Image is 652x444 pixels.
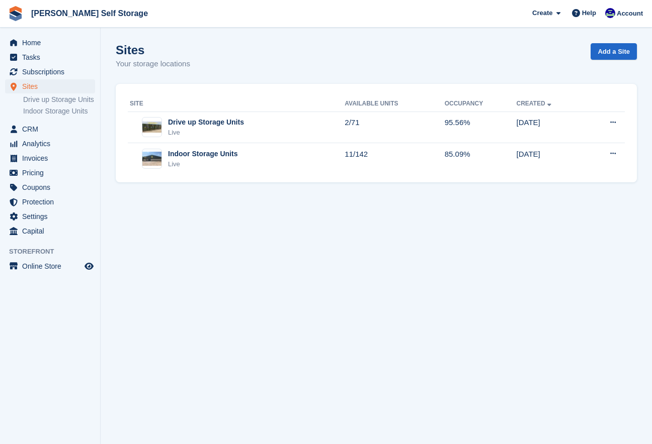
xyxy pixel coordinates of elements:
[345,143,444,174] td: 11/142
[168,149,237,159] div: Indoor Storage Units
[605,8,615,18] img: Justin Farthing
[5,209,95,224] a: menu
[22,180,83,194] span: Coupons
[5,36,95,50] a: menu
[142,152,161,166] img: Image of Indoor Storage Units site
[617,9,643,19] span: Account
[22,151,83,165] span: Invoices
[27,5,152,22] a: [PERSON_NAME] Self Storage
[5,224,95,238] a: menu
[5,50,95,64] a: menu
[532,8,552,18] span: Create
[116,43,190,57] h1: Sites
[23,95,95,104] a: Drive up Storage Units
[445,143,517,174] td: 85.09%
[22,122,83,136] span: CRM
[345,112,444,143] td: 2/71
[22,166,83,180] span: Pricing
[23,106,95,116] a: Indoor Storage Units
[22,259,83,273] span: Online Store
[168,159,237,169] div: Live
[516,100,553,107] a: Created
[345,96,444,112] th: Available Units
[582,8,596,18] span: Help
[516,112,585,143] td: [DATE]
[5,65,95,79] a: menu
[22,79,83,93] span: Sites
[591,43,637,60] a: Add a Site
[5,122,95,136] a: menu
[168,128,244,138] div: Live
[22,137,83,151] span: Analytics
[9,247,100,257] span: Storefront
[5,259,95,273] a: menu
[8,6,23,21] img: stora-icon-8386f47178a22dfd0bd8f6a31ec36ba5ce8667c1dd55bd0f319d3a0aa187defe.svg
[83,260,95,272] a: Preview store
[445,96,517,112] th: Occupancy
[22,65,83,79] span: Subscriptions
[22,50,83,64] span: Tasks
[516,143,585,174] td: [DATE]
[5,180,95,194] a: menu
[5,166,95,180] a: menu
[22,195,83,209] span: Protection
[22,224,83,238] span: Capital
[445,112,517,143] td: 95.56%
[22,36,83,50] span: Home
[22,209,83,224] span: Settings
[5,195,95,209] a: menu
[116,58,190,70] p: Your storage locations
[142,122,161,133] img: Image of Drive up Storage Units site
[5,79,95,93] a: menu
[5,137,95,151] a: menu
[128,96,345,112] th: Site
[5,151,95,165] a: menu
[168,117,244,128] div: Drive up Storage Units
